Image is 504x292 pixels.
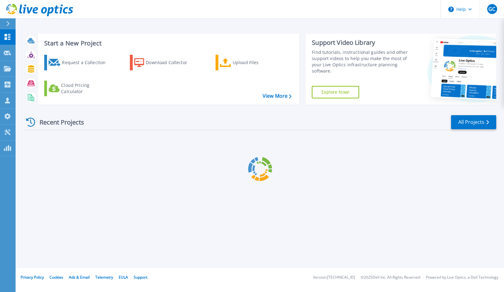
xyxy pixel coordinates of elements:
div: Cloud Pricing Calculator [61,82,111,95]
span: GC [488,7,495,12]
a: Explore Now! [312,86,359,98]
a: Privacy Policy [21,275,44,280]
a: Cookies [50,275,63,280]
a: Request a Collection [44,55,114,70]
div: Find tutorials, instructional guides and other support videos to help you make the most of your L... [312,49,408,74]
div: Request a Collection [62,56,112,69]
li: © 2025 Dell Inc. All Rights Reserved [361,276,420,280]
a: View More [263,93,292,99]
h3: Start a New Project [44,40,291,47]
a: Upload Files [216,55,285,70]
a: EULA [119,275,128,280]
li: Powered by Live Optics, a Dell Technology [426,276,498,280]
div: Download Collector [146,56,196,69]
div: Support Video Library [312,39,408,47]
div: Upload Files [233,56,283,69]
a: Cloud Pricing Calculator [44,81,114,96]
a: All Projects [451,115,496,129]
a: Support [134,275,147,280]
a: Ads & Email [69,275,90,280]
div: Recent Projects [24,115,93,130]
li: Version: [TECHNICAL_ID] [313,276,355,280]
a: Telemetry [95,275,113,280]
a: Download Collector [130,55,199,70]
